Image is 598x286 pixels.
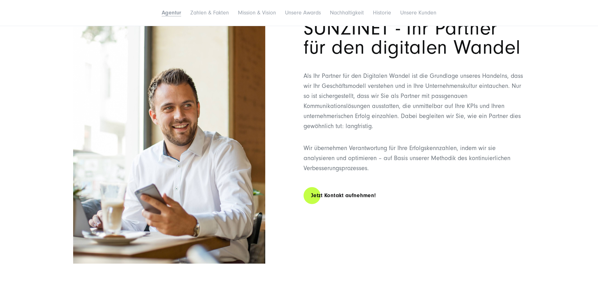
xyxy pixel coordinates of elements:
a: Historie [373,9,391,16]
a: Unsere Awards [285,9,321,16]
a: Jetzt Kontakt aufnehmen! [304,186,384,204]
a: Agentur [162,9,181,16]
a: Zahlen & Fakten [190,9,229,16]
span: Wir übernehmen Verantwortung für Ihre Erfolgskennzahlen, indem wir sie analysieren und optimieren... [304,145,510,172]
a: Nachhaltigkeit [330,9,364,16]
a: Mission & Vision [238,9,276,16]
a: Unsere Kunden [400,9,436,16]
h1: SUNZINET - Ihr Partner für den digitalen Wandel [304,19,525,57]
span: Als Ihr Partner für den Digitalen Wandel ist die Grundlage unseres Handelns, dass wir Ihr Geschäf... [304,73,523,130]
